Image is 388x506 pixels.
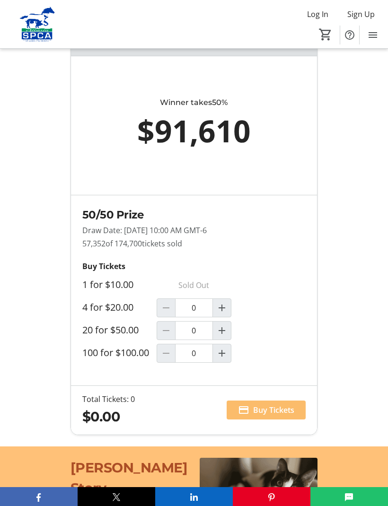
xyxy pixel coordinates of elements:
[233,487,310,506] button: Pinterest
[307,9,328,20] span: Log In
[340,26,359,44] button: Help
[213,344,231,362] button: Increment by one
[340,7,382,22] button: Sign Up
[317,26,334,43] button: Cart
[82,261,125,271] strong: Buy Tickets
[212,98,228,107] span: 50%
[310,487,388,506] button: SMS
[90,97,299,108] div: Winner takes
[78,487,155,506] button: X
[213,299,231,317] button: Increment by one
[227,401,306,419] button: Buy Tickets
[82,393,135,405] div: Total Tickets: 0
[82,225,306,236] p: Draw Date: [DATE] 10:00 AM GMT-6
[82,207,306,223] h2: 50/50 Prize
[82,347,149,358] label: 100 for $100.00
[82,324,139,336] label: 20 for $50.00
[82,238,306,249] p: 57,352 tickets sold
[347,9,375,20] span: Sign Up
[82,302,133,313] label: 4 for $20.00
[157,276,231,295] p: Sold Out
[300,7,336,22] button: Log In
[106,238,142,249] span: of 174,700
[90,108,299,154] div: $91,610
[71,459,188,496] span: [PERSON_NAME] Story
[82,407,135,427] div: $0.00
[213,322,231,340] button: Increment by one
[155,487,233,506] button: LinkedIn
[6,7,69,42] img: Alberta SPCA's Logo
[253,404,294,416] span: Buy Tickets
[82,279,133,290] label: 1 for $10.00
[363,26,382,44] button: Menu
